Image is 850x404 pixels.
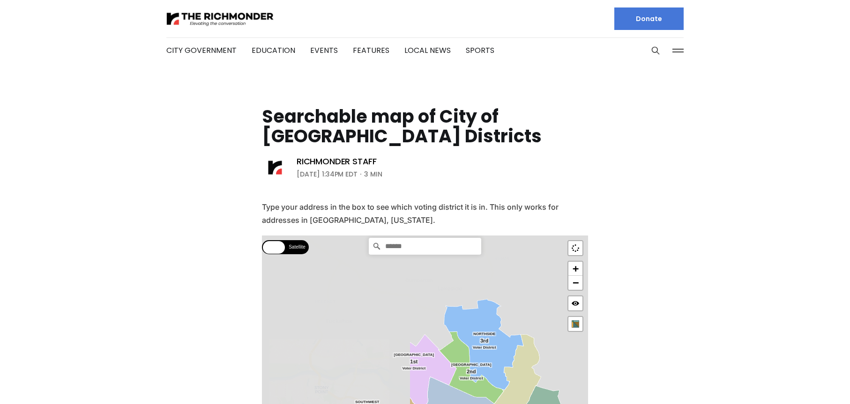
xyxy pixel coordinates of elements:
button: Search this site [649,44,663,58]
a: Zoom in [568,262,582,276]
a: Education [252,45,295,56]
a: City Government [166,45,237,56]
a: Local News [404,45,451,56]
a: Events [310,45,338,56]
h1: Searchable map of City of [GEOGRAPHIC_DATA] Districts [262,107,588,146]
a: Features [353,45,389,56]
input: Search [369,238,481,255]
p: Type your address in the box to see which voting district it is in. This only works for addresses... [262,200,588,227]
img: The Richmonder [166,11,274,27]
span: 3 min [364,169,382,180]
a: Zoom out [568,276,582,290]
a: Show me where I am [568,241,582,255]
a: Sports [466,45,494,56]
label: Satellite [285,240,309,254]
time: [DATE] 1:34PM EDT [297,169,358,180]
a: Richmonder Staff [297,156,377,167]
img: Richmonder Staff [262,154,288,181]
a: Donate [614,7,684,30]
